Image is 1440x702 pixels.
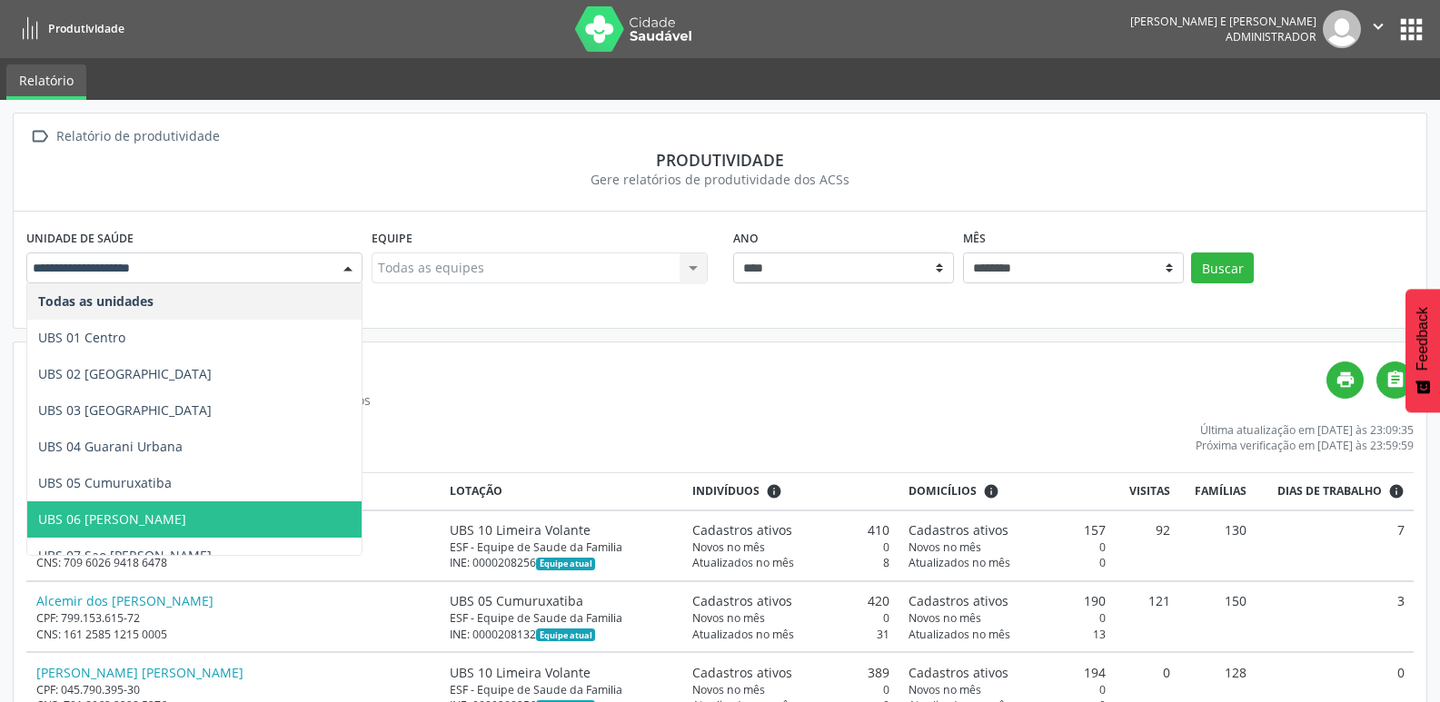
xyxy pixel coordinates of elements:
i: print [1336,370,1356,390]
span: Cadastros ativos [692,591,792,610]
div: 420 [692,591,889,610]
div: ESF - Equipe de Saude da Familia [450,610,673,626]
a: Produtividade [13,14,124,44]
div: INE: 0000208256 [450,555,673,570]
div: 389 [692,663,889,682]
span: Domicílios [909,483,977,499]
div: 0 [692,539,889,555]
div: 0 [909,610,1106,626]
div: Relatório de produtividade [53,124,223,150]
span: UBS 07 Sao [PERSON_NAME] [38,547,212,564]
span: Atualizados no mês [909,555,1010,570]
div: Última atualização em [DATE] às 23:09:35 [1196,422,1414,438]
div: 194 [909,663,1106,682]
td: 130 [1180,510,1256,581]
div: Próxima verificação em [DATE] às 23:59:59 [1196,438,1414,453]
span: Novos no mês [909,610,981,626]
a: [PERSON_NAME] [PERSON_NAME] [36,664,243,681]
span: Cadastros ativos [909,520,1008,539]
td: 121 [1116,581,1180,652]
div: 0 [692,610,889,626]
div: CNS: 709 6026 9418 6478 [36,555,432,570]
div: Gere relatórios de produtividade dos ACSs [26,170,1414,189]
span: Todas as unidades [38,292,154,310]
span: Produtividade [48,21,124,36]
button: Feedback - Mostrar pesquisa [1405,289,1440,412]
label: Unidade de saúde [26,224,134,252]
span: Indivíduos [692,483,760,499]
span: Novos no mês [692,610,765,626]
span: Atualizados no mês [909,627,1010,642]
div: 0 [909,682,1106,697]
a: Relatório [6,64,86,100]
h4: Relatório de produtividade [26,361,1326,384]
span: Administrador [1226,29,1316,44]
a:  Relatório de produtividade [26,124,223,150]
div: 8 [692,555,889,570]
span: Atualizados no mês [692,555,794,570]
div: CPF: 799.153.615-72 [36,610,432,626]
div: ESF - Equipe de Saude da Familia [450,682,673,697]
span: UBS 01 Centro [38,329,125,346]
span: Novos no mês [909,682,981,697]
div: Somente agentes ativos no mês selecionado são listados [26,391,1326,410]
td: 150 [1180,581,1256,652]
td: 92 [1116,510,1180,581]
span: Dias de trabalho [1277,483,1382,499]
i:  [1385,370,1405,390]
th: Visitas [1116,473,1180,510]
div: 410 [692,520,889,539]
div: ESF - Equipe de Saude da Familia [450,539,673,555]
span: Atualizados no mês [692,627,794,642]
span: UBS 04 Guarani Urbana [38,438,183,455]
div: UBS 05 Cumuruxatiba [450,591,673,610]
span: UBS 02 [GEOGRAPHIC_DATA] [38,365,212,382]
div: 0 [909,555,1106,570]
div: Produtividade [26,150,1414,170]
button: Buscar [1191,252,1254,283]
div: UBS 10 Limeira Volante [450,663,673,682]
i:  [26,124,53,150]
i:  [1368,16,1388,36]
th: Famílias [1180,473,1256,510]
div: 0 [692,682,889,697]
div: 31 [692,627,889,642]
button:  [1361,10,1395,48]
span: UBS 06 [PERSON_NAME] [38,510,186,528]
span: Novos no mês [909,539,981,555]
a:  [1376,361,1414,399]
label: Mês [963,224,986,252]
th: Lotação [441,473,683,510]
td: 3 [1256,581,1414,652]
div: CNS: 161 2585 1215 0005 [36,627,432,642]
img: img [1323,10,1361,48]
span: Cadastros ativos [909,591,1008,610]
span: UBS 03 [GEOGRAPHIC_DATA] [38,401,212,419]
a: print [1326,361,1364,399]
div: INE: 0000208132 [450,627,673,642]
div: 190 [909,591,1106,610]
span: UBS 05 Cumuruxatiba [38,474,172,491]
i: <div class="text-left"> <div> <strong>Cadastros ativos:</strong> Cadastros que estão vinculados a... [983,483,999,499]
label: Ano [733,224,759,252]
span: Cadastros ativos [692,520,792,539]
span: Esta é a equipe atual deste Agente [536,558,595,570]
label: Equipe [372,224,412,252]
span: Feedback [1415,307,1431,371]
i: <div class="text-left"> <div> <strong>Cadastros ativos:</strong> Cadastros que estão vinculados a... [766,483,782,499]
span: Novos no mês [692,682,765,697]
span: Cadastros ativos [692,663,792,682]
span: Esta é a equipe atual deste Agente [536,628,595,641]
a: Alcemir dos [PERSON_NAME] [36,592,214,609]
td: 7 [1256,510,1414,581]
div: 13 [909,627,1106,642]
button: apps [1395,14,1427,45]
div: CPF: 045.790.395-30 [36,682,432,697]
div: [PERSON_NAME] E [PERSON_NAME] [1130,14,1316,29]
i: Dias em que o(a) ACS fez pelo menos uma visita, ou ficha de cadastro individual ou cadastro domic... [1388,483,1405,499]
span: Cadastros ativos [909,663,1008,682]
div: 0 [909,539,1106,555]
div: 157 [909,520,1106,539]
span: Novos no mês [692,539,765,555]
div: UBS 10 Limeira Volante [450,520,673,539]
